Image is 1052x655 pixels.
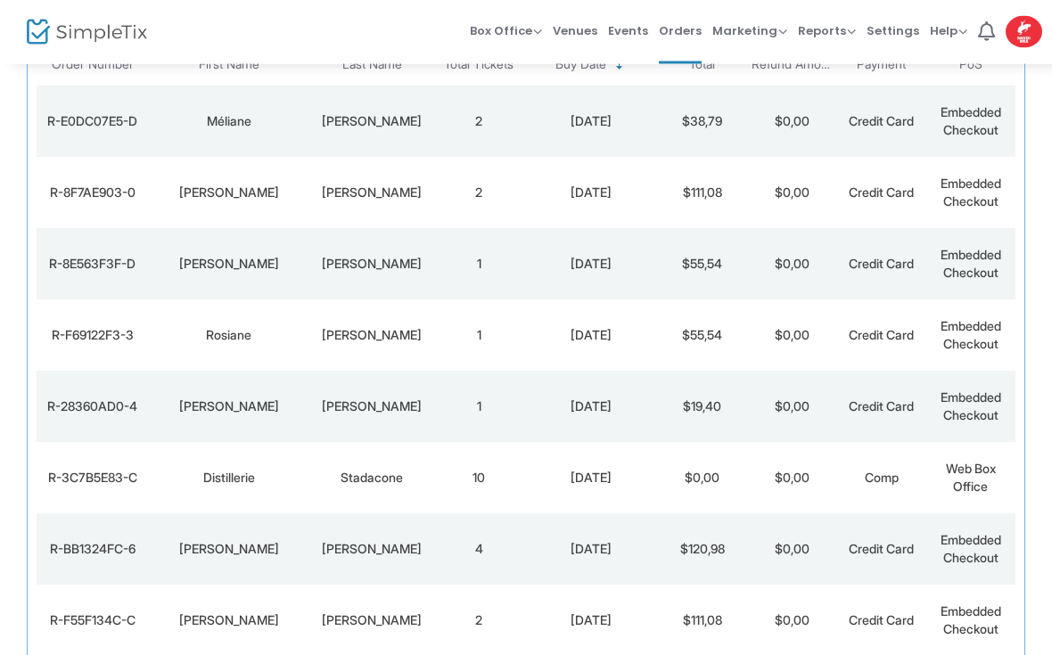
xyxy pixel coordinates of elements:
[314,184,430,202] div: lachance
[314,612,430,630] div: Tremblay
[555,58,606,73] span: Buy Date
[941,176,1001,209] span: Embedded Checkout
[41,327,144,345] div: R-F69122F3-3
[528,256,653,274] div: 2025-08-22
[658,443,747,514] td: $0,00
[41,470,144,487] div: R-3C7B5E83-C
[52,58,134,73] span: Order Number
[553,8,597,53] span: Venues
[747,229,836,300] td: $0,00
[314,398,430,416] div: Cantin
[658,372,747,443] td: $19,40
[434,45,523,86] th: Total Tickets
[41,184,144,202] div: R-8F7AE903-0
[152,541,304,559] div: Jean-michel
[528,470,653,487] div: 2025-08-22
[199,58,259,73] span: First Name
[41,398,144,416] div: R-28360AD0-4
[849,613,914,628] span: Credit Card
[314,541,430,559] div: Lajoie
[434,229,523,300] td: 1
[959,58,982,73] span: PoS
[658,45,747,86] th: Total
[747,158,836,229] td: $0,00
[658,158,747,229] td: $111,08
[342,58,402,73] span: Last Name
[314,327,430,345] div: Deschamps
[152,470,304,487] div: Distillerie
[946,462,996,495] span: Web Box Office
[152,113,304,131] div: Méliane
[658,514,747,585] td: $120,98
[434,300,523,372] td: 1
[941,319,1001,352] span: Embedded Checkout
[608,8,648,53] span: Events
[849,185,914,201] span: Credit Card
[658,86,747,158] td: $38,79
[470,22,542,39] span: Box Office
[528,184,653,202] div: 2025-08-22
[41,541,144,559] div: R-BB1324FC-6
[849,114,914,129] span: Credit Card
[747,300,836,372] td: $0,00
[152,256,304,274] div: FRANCOIS
[659,8,702,53] span: Orders
[152,184,304,202] div: martin
[528,398,653,416] div: 2025-08-22
[314,470,430,487] div: Stadacone
[434,514,523,585] td: 4
[41,113,144,131] div: R-E0DC07E5-D
[849,328,914,343] span: Credit Card
[747,45,836,86] th: Refund Amount
[41,612,144,630] div: R-F55F134C-C
[849,399,914,414] span: Credit Card
[434,158,523,229] td: 2
[857,58,906,73] span: Payment
[867,8,919,53] span: Settings
[41,256,144,274] div: R-8E563F3F-D
[941,105,1001,138] span: Embedded Checkout
[314,113,430,131] div: Letarte
[528,113,653,131] div: 2025-08-22
[528,541,653,559] div: 2025-08-22
[152,327,304,345] div: Rosiane
[528,327,653,345] div: 2025-08-22
[434,86,523,158] td: 2
[941,390,1001,423] span: Embedded Checkout
[658,300,747,372] td: $55,54
[314,256,430,274] div: BOISVERT
[747,514,836,585] td: $0,00
[712,22,787,39] span: Marketing
[658,229,747,300] td: $55,54
[849,542,914,557] span: Credit Card
[434,443,523,514] td: 10
[865,471,899,486] span: Comp
[528,612,653,630] div: 2025-08-22
[798,22,856,39] span: Reports
[434,372,523,443] td: 1
[941,604,1001,637] span: Embedded Checkout
[612,59,627,73] span: Sortable
[152,612,304,630] div: Charles
[941,248,1001,281] span: Embedded Checkout
[849,257,914,272] span: Credit Card
[152,398,304,416] div: Pascale
[747,372,836,443] td: $0,00
[941,533,1001,566] span: Embedded Checkout
[747,443,836,514] td: $0,00
[747,86,836,158] td: $0,00
[930,22,967,39] span: Help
